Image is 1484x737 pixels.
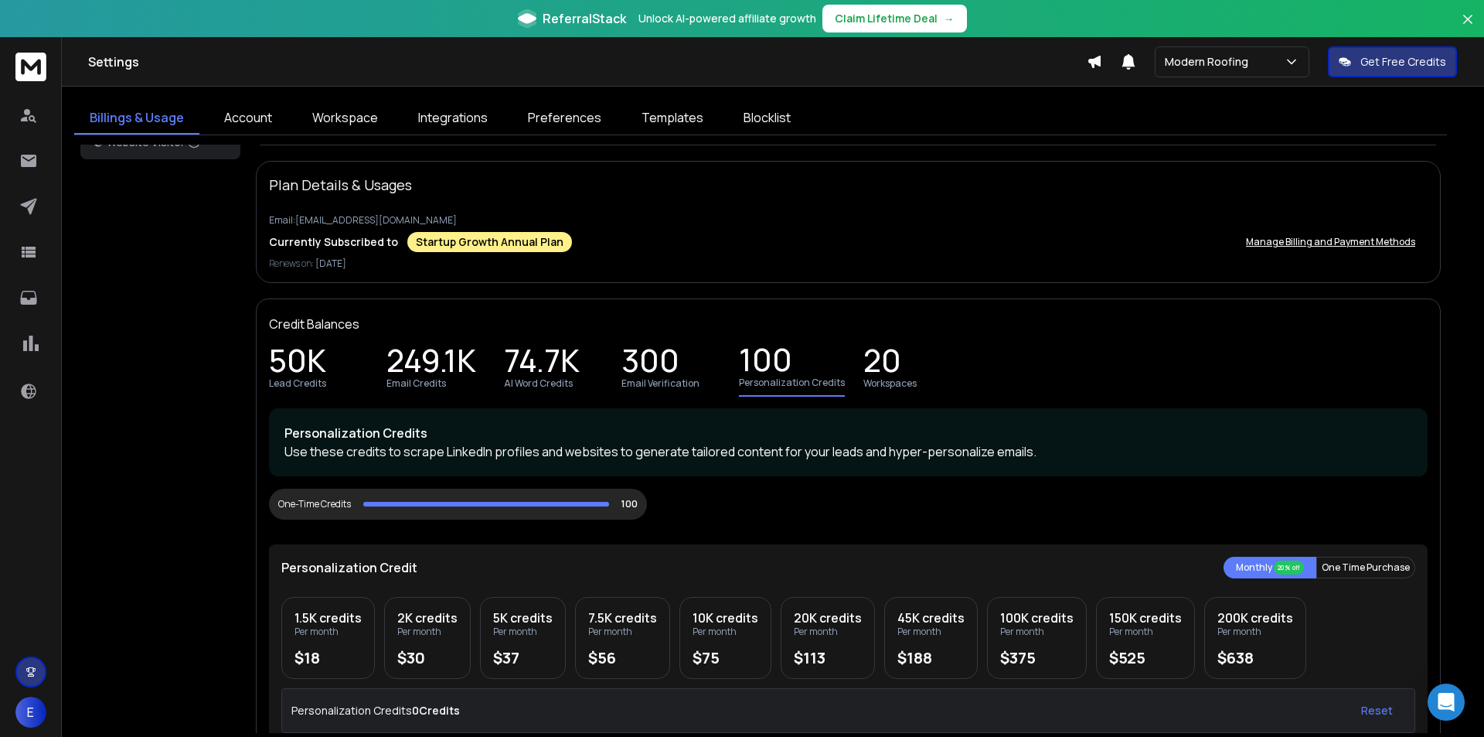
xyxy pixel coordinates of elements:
div: Per month [397,626,458,638]
p: 20 [863,353,901,374]
div: $37 [493,650,553,666]
div: 1.5K credits [294,610,362,626]
p: Currently Subscribed to [269,234,398,250]
p: Credit Balances [269,315,359,333]
div: 20K credits [794,610,862,626]
div: $75 [693,650,758,666]
div: $525 [1109,650,1182,666]
p: 50K [269,353,326,374]
p: Manage Billing and Payment Methods [1246,236,1415,248]
p: Get Free Credits [1360,54,1446,70]
div: $56 [588,650,657,666]
p: 100 [739,352,792,374]
p: Renews on: [269,258,1428,270]
span: → [944,11,955,26]
div: 10K credits [693,610,758,626]
div: Startup Growth Annual Plan [407,232,572,252]
p: Plan Details & Usages [269,174,412,196]
div: $188 [897,650,965,666]
a: Workspace [297,102,393,135]
p: Email Verification [621,377,699,390]
p: AI Word Credits [504,377,573,390]
div: 45K credits [897,610,965,626]
div: Per month [294,626,362,638]
a: Account [209,102,288,135]
a: Integrations [403,102,503,135]
span: [DATE] [315,257,346,270]
p: Email: [EMAIL_ADDRESS][DOMAIN_NAME] [269,214,1428,227]
button: One Time Purchase [1316,557,1415,578]
button: Reset [1349,695,1405,726]
p: 0 Credits [412,703,460,718]
div: 5K credits [493,610,553,626]
div: 2K credits [397,610,458,626]
a: Billings & Usage [74,102,199,135]
p: 300 [621,353,679,374]
span: ReferralStack [543,9,626,28]
button: Claim Lifetime Deal→ [822,5,967,32]
button: Monthly 20% off [1224,557,1316,578]
p: 74.7K [504,353,580,374]
div: 150K credits [1109,610,1182,626]
button: Manage Billing and Payment Methods [1234,227,1428,258]
a: Templates [626,102,719,135]
div: $18 [294,650,362,666]
div: 100K credits [1000,610,1074,626]
div: Per month [794,626,862,638]
div: $638 [1217,650,1293,666]
button: Close banner [1458,9,1478,46]
div: Per month [693,626,758,638]
p: Unlock AI-powered affiliate growth [638,11,816,26]
p: Personalization Credits [291,703,412,718]
div: One-Time Credits [278,498,351,510]
div: Per month [1000,626,1074,638]
button: E [15,697,46,728]
p: 249.1K [386,353,476,374]
div: Per month [1109,626,1182,638]
div: $113 [794,650,862,666]
p: Workspaces [863,377,917,390]
button: Get Free Credits [1328,46,1457,77]
div: 20% off [1274,561,1304,575]
p: Personalization Credits [739,377,845,389]
div: $375 [1000,650,1074,666]
div: 7.5K credits [588,610,657,626]
p: Personalization Credit [281,558,417,577]
div: Per month [493,626,553,638]
a: Blocklist [728,102,806,135]
div: $30 [397,650,458,666]
div: Open Intercom Messenger [1428,684,1465,721]
div: Per month [588,626,657,638]
p: Email Credits [386,377,446,390]
p: Lead Credits [269,377,326,390]
h1: Settings [88,53,1087,71]
div: Per month [897,626,965,638]
div: 200K credits [1217,610,1293,626]
p: Personalization Credits [284,424,1412,442]
p: Modern Roofing [1165,54,1254,70]
div: Per month [1217,626,1293,638]
a: Preferences [512,102,617,135]
p: 100 [621,498,638,510]
p: Use these credits to scrape LinkedIn profiles and websites to generate tailored content for your ... [284,442,1412,461]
